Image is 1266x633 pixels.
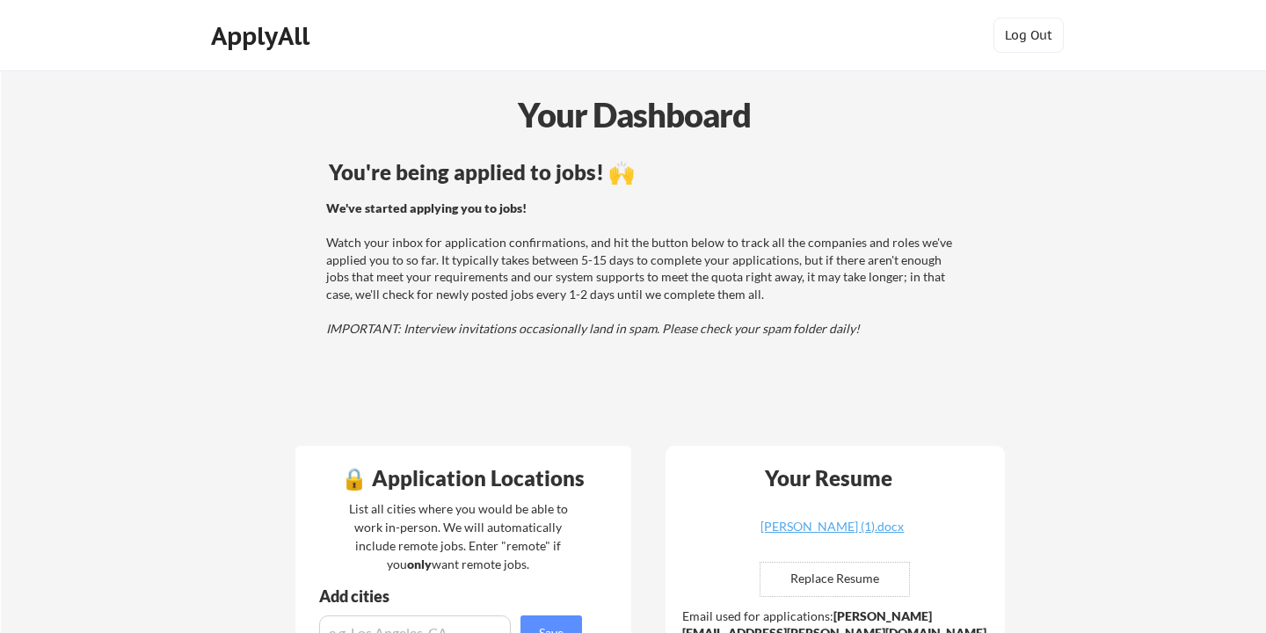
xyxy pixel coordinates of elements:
[993,18,1064,53] button: Log Out
[742,468,916,489] div: Your Resume
[728,520,937,533] div: [PERSON_NAME] (1).docx
[326,321,860,336] em: IMPORTANT: Interview invitations occasionally land in spam. Please check your spam folder daily!
[407,557,432,571] strong: only
[300,468,627,489] div: 🔒 Application Locations
[329,162,963,183] div: You're being applied to jobs! 🙌
[2,90,1266,140] div: Your Dashboard
[338,499,579,573] div: List all cities where you would be able to work in-person. We will automatically include remote j...
[326,200,960,338] div: Watch your inbox for application confirmations, and hit the button below to track all the compani...
[319,588,586,604] div: Add cities
[326,200,527,215] strong: We've started applying you to jobs!
[211,21,315,51] div: ApplyAll
[728,520,937,548] a: [PERSON_NAME] (1).docx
